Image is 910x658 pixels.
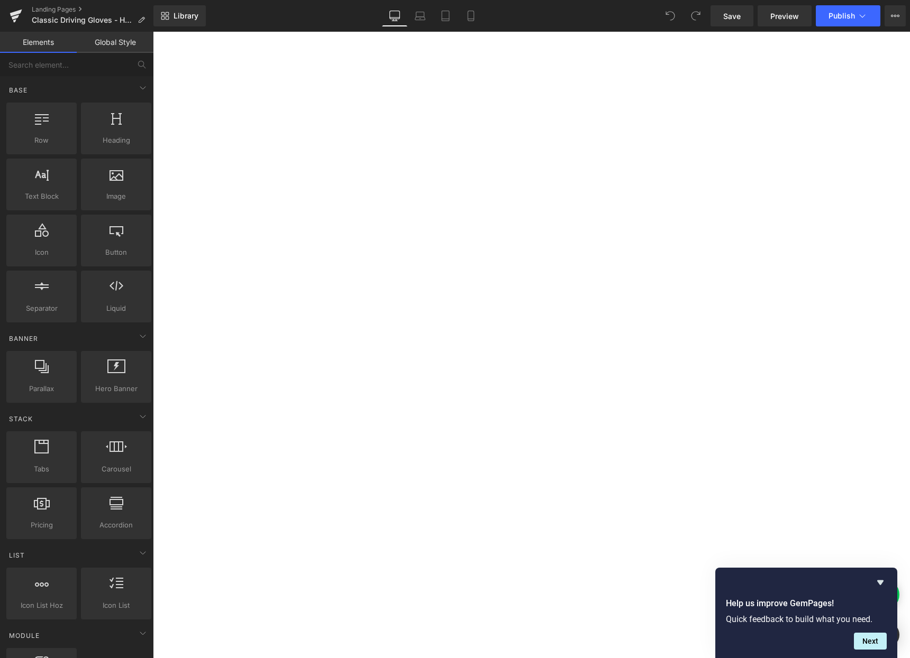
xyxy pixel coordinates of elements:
[758,5,812,26] a: Preview
[726,597,887,610] h2: Help us improve GemPages!
[174,11,198,21] span: Library
[84,247,148,258] span: Button
[8,414,34,424] span: Stack
[726,614,887,624] p: Quick feedback to build what you need.
[84,303,148,314] span: Liquid
[770,11,799,22] span: Preview
[458,5,484,26] a: Mobile
[8,631,41,641] span: Module
[84,464,148,475] span: Carousel
[407,5,433,26] a: Laptop
[8,85,29,95] span: Base
[32,5,153,14] a: Landing Pages
[816,5,880,26] button: Publish
[726,576,887,650] div: Help us improve GemPages!
[723,11,741,22] span: Save
[10,191,74,202] span: Text Block
[382,5,407,26] a: Desktop
[153,5,206,26] a: New Library
[829,12,855,20] span: Publish
[10,383,74,394] span: Parallax
[32,16,133,24] span: Classic Driving Gloves - Handcrafted in [GEOGRAPHIC_DATA] - OPINARI
[84,600,148,611] span: Icon List
[10,600,74,611] span: Icon List Hoz
[660,5,681,26] button: Undo
[10,303,74,314] span: Separator
[854,633,887,650] button: Next question
[84,135,148,146] span: Heading
[433,5,458,26] a: Tablet
[885,5,906,26] button: More
[84,383,148,394] span: Hero Banner
[84,191,148,202] span: Image
[685,5,706,26] button: Redo
[10,135,74,146] span: Row
[8,333,39,344] span: Banner
[84,520,148,531] span: Accordion
[10,520,74,531] span: Pricing
[8,550,26,560] span: List
[874,576,887,589] button: Hide survey
[10,464,74,475] span: Tabs
[10,247,74,258] span: Icon
[77,32,153,53] a: Global Style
